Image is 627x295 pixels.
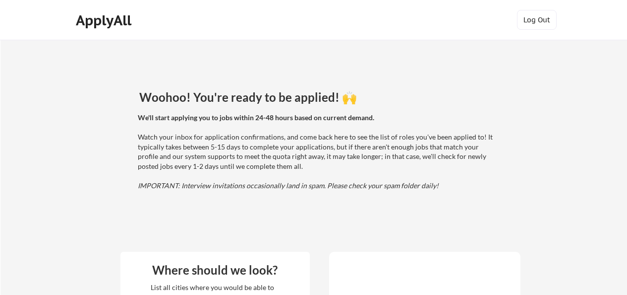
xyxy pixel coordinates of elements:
div: Woohoo! You're ready to be applied! 🙌 [139,91,497,103]
strong: We'll start applying you to jobs within 24-48 hours based on current demand. [138,113,374,122]
div: Watch your inbox for application confirmations, and come back here to see the list of roles you'v... [138,113,495,191]
button: Log Out [517,10,557,30]
div: Where should we look? [123,264,307,276]
div: ApplyAll [76,12,134,29]
em: IMPORTANT: Interview invitations occasionally land in spam. Please check your spam folder daily! [138,181,439,190]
